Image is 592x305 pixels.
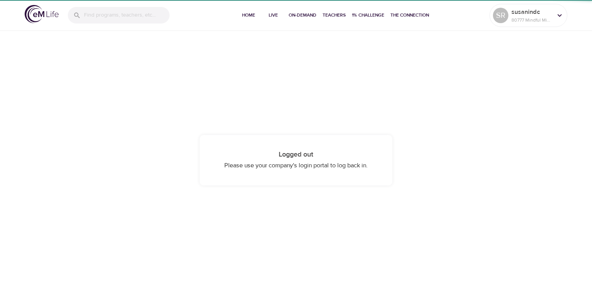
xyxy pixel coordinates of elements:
p: susanindc [511,7,552,17]
span: The Connection [390,11,429,19]
span: 1% Challenge [352,11,384,19]
h4: Logged out [215,150,377,159]
div: SR [493,8,508,23]
input: Find programs, teachers, etc... [84,7,170,24]
span: Live [264,11,283,19]
img: logo [25,5,59,23]
span: Please use your company's login portal to log back in. [224,162,368,169]
span: Teachers [323,11,346,19]
span: Home [239,11,258,19]
span: On-Demand [289,11,316,19]
p: 80777 Mindful Minutes [511,17,552,24]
